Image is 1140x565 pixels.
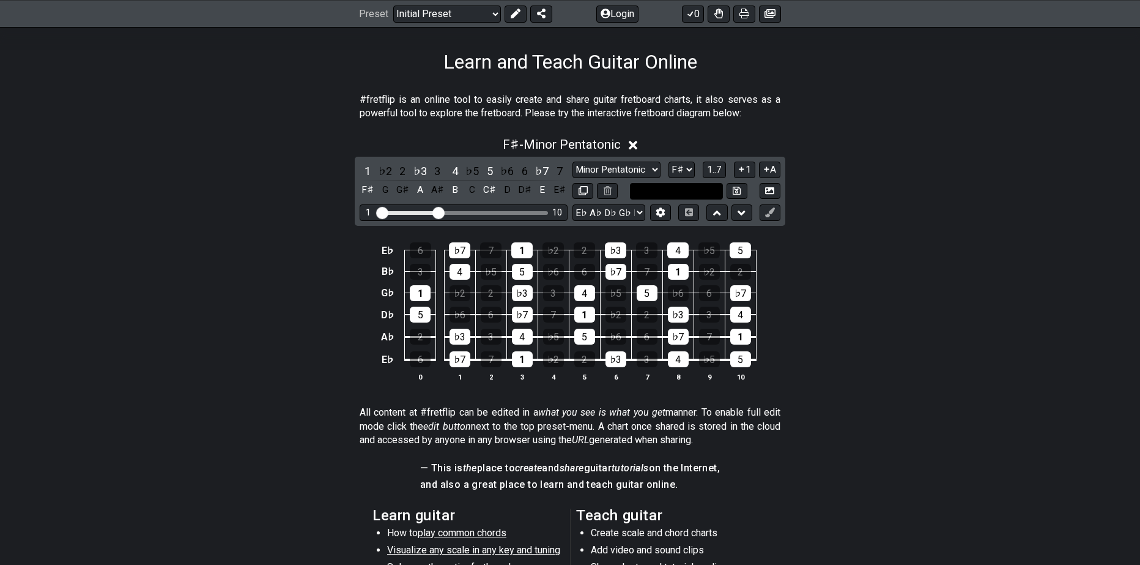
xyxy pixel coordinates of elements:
[730,329,751,345] div: 1
[637,307,657,323] div: 2
[538,370,569,383] th: 4
[410,329,431,345] div: 2
[605,285,626,301] div: ♭5
[394,182,410,198] div: toggle pitch class
[699,351,720,367] div: ♭5
[574,242,595,258] div: 2
[678,204,699,221] button: Toggle horizontal chord view
[605,307,626,323] div: ♭2
[552,182,568,198] div: toggle pitch class
[418,527,506,539] span: play common chords
[637,285,657,301] div: 5
[412,182,428,198] div: toggle pitch class
[429,182,445,198] div: toggle pitch class
[512,264,533,280] div: 5
[499,163,515,179] div: toggle scale degree
[429,163,445,179] div: toggle scale degree
[637,329,657,345] div: 6
[731,204,752,221] button: Move down
[503,137,621,152] span: F♯ - Minor Pentatonic
[572,204,645,221] select: Tuning
[650,204,671,221] button: Edit Tuning
[733,5,755,22] button: Print
[481,351,502,367] div: 7
[410,242,431,258] div: 6
[450,307,470,323] div: ♭6
[405,370,436,383] th: 0
[481,329,502,345] div: 3
[379,261,396,282] td: B♭
[725,370,756,383] th: 10
[447,182,463,198] div: toggle pitch class
[450,329,470,345] div: ♭3
[694,370,725,383] th: 9
[517,163,533,179] div: toggle scale degree
[759,162,780,178] button: A
[730,285,751,301] div: ♭7
[394,163,410,179] div: toggle scale degree
[530,5,552,22] button: Share Preset
[543,351,564,367] div: ♭2
[727,183,747,200] button: Store user defined scale
[668,285,689,301] div: ♭6
[377,182,393,198] div: toggle pitch class
[463,462,477,474] em: the
[481,285,502,301] div: 2
[667,242,689,258] div: 4
[699,285,720,301] div: 6
[511,242,533,258] div: 1
[387,544,560,556] span: Visualize any scale in any key and tuning
[444,370,475,383] th: 1
[605,242,626,258] div: ♭3
[596,5,638,22] button: Login
[699,329,720,345] div: 7
[410,264,431,280] div: 3
[668,329,689,345] div: ♭7
[597,183,618,200] button: Delete
[730,242,751,258] div: 5
[734,162,755,178] button: 1
[410,307,431,323] div: 5
[668,307,689,323] div: ♭3
[410,351,431,367] div: 6
[450,264,470,280] div: 4
[569,370,600,383] th: 5
[574,329,595,345] div: 5
[759,5,781,22] button: Create image
[387,526,561,544] li: How to
[379,304,396,326] td: D♭
[552,163,568,179] div: toggle scale degree
[482,163,498,179] div: toggle scale degree
[420,462,720,475] h4: — This is place to and guitar on the Internet,
[359,8,388,20] span: Preset
[360,163,376,179] div: toggle scale degree
[600,370,631,383] th: 6
[534,163,550,179] div: toggle scale degree
[636,242,657,258] div: 3
[410,285,431,301] div: 1
[360,204,568,221] div: Visible fret range
[703,162,726,178] button: 1..7
[450,285,470,301] div: ♭2
[572,183,593,200] button: Copy
[512,351,533,367] div: 1
[538,406,666,418] em: what you see is what you get
[552,208,562,218] div: 10
[506,370,538,383] th: 3
[481,264,502,280] div: ♭5
[576,509,768,522] h2: Teach guitar
[423,421,470,432] em: edit button
[543,329,564,345] div: ♭5
[707,164,722,175] span: 1..7
[730,307,751,323] div: 4
[668,264,689,280] div: 1
[699,264,720,280] div: ♭2
[443,50,697,73] h1: Learn and Teach Guitar Online
[574,307,595,323] div: 1
[631,370,662,383] th: 7
[515,462,542,474] em: create
[450,351,470,367] div: ♭7
[591,544,765,561] li: Add video and sound clips
[730,351,751,367] div: 5
[379,240,396,261] td: E♭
